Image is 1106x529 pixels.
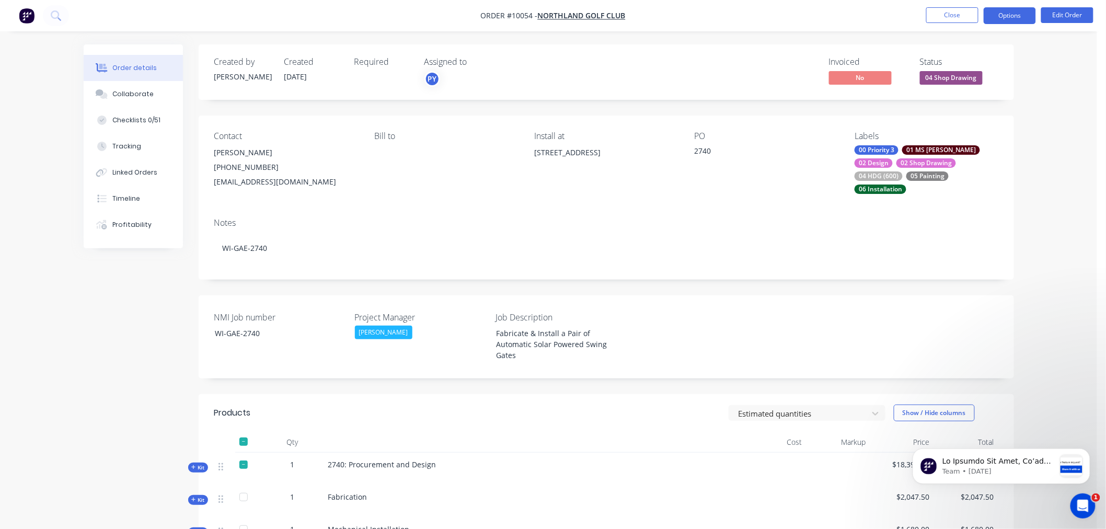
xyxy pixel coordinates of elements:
span: 04 Shop Drawing [920,71,983,84]
button: Show / Hide columns [894,405,975,421]
div: 01 MS [PERSON_NAME] [902,145,980,155]
span: 1 [1092,493,1100,502]
div: Required [354,57,412,67]
div: Fabricate & Install a Pair of Automatic Solar Powered Swing Gates [488,326,618,363]
div: Checklists 0/51 [112,116,160,125]
div: [PERSON_NAME] [214,71,272,82]
span: Kit [191,496,205,504]
button: Kit [188,463,208,473]
p: Message from Team, sent 1w ago [45,39,158,49]
div: Labels [855,131,998,141]
div: Created by [214,57,272,67]
button: Profitability [84,212,183,238]
div: Created [284,57,342,67]
div: Price [870,432,935,453]
span: No [829,71,892,84]
div: Assigned to [424,57,529,67]
div: Notes [214,218,998,228]
span: 1 [291,491,295,502]
div: Order details [112,63,157,73]
button: 04 Shop Drawing [920,71,983,87]
div: Markup [806,432,870,453]
iframe: Intercom live chat [1070,493,1096,519]
button: Order details [84,55,183,81]
span: Order #10054 - [481,11,538,21]
div: [PERSON_NAME] [355,326,412,339]
div: 04 HDG (600) [855,171,903,181]
div: 00 Priority 3 [855,145,898,155]
div: Linked Orders [112,168,157,177]
div: Cost [742,432,807,453]
div: Status [920,57,998,67]
div: [EMAIL_ADDRESS][DOMAIN_NAME] [214,175,358,189]
div: Install at [534,131,677,141]
span: $2,047.50 [874,491,930,502]
div: 02 Design [855,158,893,168]
div: 05 Painting [906,171,949,181]
div: [PERSON_NAME] [214,145,358,160]
span: [DATE] [284,72,307,82]
div: Timeline [112,194,140,203]
a: Northland Golf Club [538,11,626,21]
div: 2740 [695,145,825,160]
button: Checklists 0/51 [84,107,183,133]
label: Job Description [496,311,626,324]
div: [PHONE_NUMBER] [214,160,358,175]
span: Kit [191,464,205,471]
div: Bill to [374,131,517,141]
div: [STREET_ADDRESS] [534,145,677,179]
iframe: Intercom notifications message [897,428,1106,501]
button: Linked Orders [84,159,183,186]
div: PO [695,131,838,141]
span: 1 [291,459,295,470]
div: Profitability [112,220,152,229]
div: [STREET_ADDRESS] [534,145,677,160]
div: Qty [261,432,324,453]
div: [PERSON_NAME][PHONE_NUMBER][EMAIL_ADDRESS][DOMAIN_NAME] [214,145,358,189]
span: 2740: Procurement and Design [328,459,436,469]
button: Edit Order [1041,7,1093,23]
div: Contact [214,131,358,141]
button: Timeline [84,186,183,212]
button: PY [424,71,440,87]
img: Factory [19,8,34,24]
span: $18,394.25 [874,459,930,470]
div: WI-GAE-2740 [206,326,337,341]
div: Products [214,407,251,419]
span: Fabrication [328,492,367,502]
button: Options [984,7,1036,24]
label: Project Manager [355,311,486,324]
div: Tracking [112,142,141,151]
label: NMI Job number [214,311,345,324]
div: WI-GAE-2740 [214,232,998,264]
button: Close [926,7,978,23]
div: Invoiced [829,57,907,67]
button: Kit [188,495,208,505]
div: 02 Shop Drawing [896,158,956,168]
div: Collaborate [112,89,154,99]
div: 06 Installation [855,185,906,194]
button: Collaborate [84,81,183,107]
button: Tracking [84,133,183,159]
